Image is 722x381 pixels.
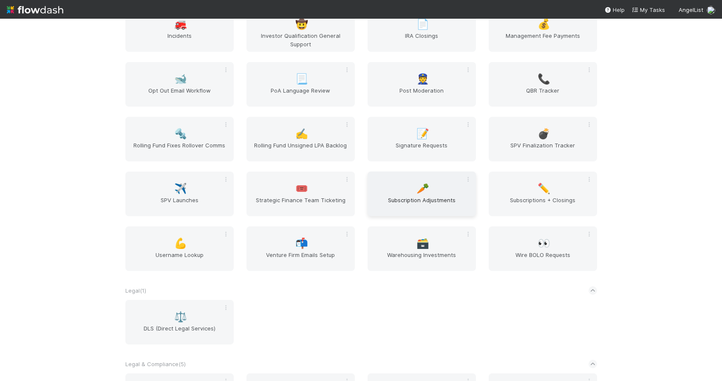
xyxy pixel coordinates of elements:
a: 📬Venture Firm Emails Setup [246,226,355,271]
a: 👀Wire BOLO Requests [489,226,597,271]
a: ✏️Subscriptions + Closings [489,172,597,216]
span: ⚖️ [174,311,187,322]
a: 📞QBR Tracker [489,62,597,107]
span: PoA Language Review [250,86,351,103]
span: SPV Launches [129,196,230,213]
span: 🔩 [174,128,187,139]
span: 👮 [416,73,429,85]
span: Warehousing Investments [371,251,473,268]
span: 💰 [538,19,550,30]
span: Management Fee Payments [492,31,594,48]
a: 🚒Incidents [125,7,234,52]
a: 🥕Subscription Adjustments [368,172,476,216]
span: 🤠 [295,19,308,30]
span: 💣 [538,128,550,139]
div: Help [604,6,625,14]
a: 📃PoA Language Review [246,62,355,107]
span: 🎟️ [295,183,308,194]
span: IRA Closings [371,31,473,48]
span: Subscription Adjustments [371,196,473,213]
span: 👀 [538,238,550,249]
a: 🔩Rolling Fund Fixes Rollover Comms [125,117,234,161]
a: My Tasks [631,6,665,14]
span: AngelList [679,6,703,13]
span: 📃 [295,73,308,85]
span: DLS (Direct Legal Services) [129,324,230,341]
a: 📄IRA Closings [368,7,476,52]
span: 💪 [174,238,187,249]
a: 🐋Opt Out Email Workflow [125,62,234,107]
span: SPV Finalization Tracker [492,141,594,158]
a: 💰Management Fee Payments [489,7,597,52]
span: 📞 [538,73,550,85]
span: ✏️ [538,183,550,194]
span: My Tasks [631,6,665,13]
span: QBR Tracker [492,86,594,103]
a: 🤠Investor Qualification General Support [246,7,355,52]
span: Wire BOLO Requests [492,251,594,268]
span: Subscriptions + Closings [492,196,594,213]
span: Legal & Compliance ( 5 ) [125,361,186,367]
span: 🥕 [416,183,429,194]
span: ✈️ [174,183,187,194]
span: Signature Requests [371,141,473,158]
a: 💣SPV Finalization Tracker [489,117,597,161]
span: 🚒 [174,19,187,30]
span: Venture Firm Emails Setup [250,251,351,268]
span: 🗃️ [416,238,429,249]
span: 🐋 [174,73,187,85]
span: 📬 [295,238,308,249]
a: ⚖️DLS (Direct Legal Services) [125,300,234,344]
a: 💪Username Lookup [125,226,234,271]
a: 🗃️Warehousing Investments [368,226,476,271]
span: Rolling Fund Fixes Rollover Comms [129,141,230,158]
a: 📝Signature Requests [368,117,476,161]
span: 📝 [416,128,429,139]
span: Opt Out Email Workflow [129,86,230,103]
a: 👮Post Moderation [368,62,476,107]
span: Post Moderation [371,86,473,103]
span: 📄 [416,19,429,30]
a: ✍️Rolling Fund Unsigned LPA Backlog [246,117,355,161]
img: avatar_ac990a78-52d7-40f8-b1fe-cbbd1cda261e.png [707,6,715,14]
span: Legal ( 1 ) [125,287,146,294]
span: Investor Qualification General Support [250,31,351,48]
span: ✍️ [295,128,308,139]
span: Strategic Finance Team Ticketing [250,196,351,213]
span: Rolling Fund Unsigned LPA Backlog [250,141,351,158]
a: ✈️SPV Launches [125,172,234,216]
span: Incidents [129,31,230,48]
a: 🎟️Strategic Finance Team Ticketing [246,172,355,216]
span: Username Lookup [129,251,230,268]
img: logo-inverted-e16ddd16eac7371096b0.svg [7,3,63,17]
